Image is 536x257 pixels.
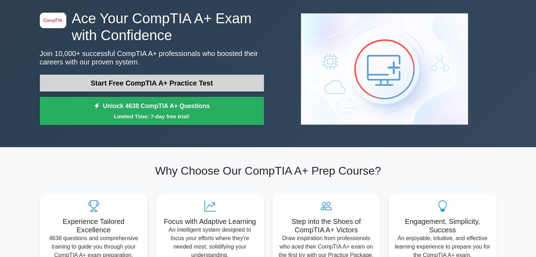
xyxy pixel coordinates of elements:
p: Join 10,000+ successful CompTIA A+ professionals who boosted their careers with our proven system. [40,49,264,66]
h2: Why Choose Our CompTIA A+ Prep Course? [40,164,497,177]
small: Limited Time: 7-day free trial! [49,112,255,120]
h1: Ace Your CompTIA A+ Exam with Confidence [40,10,264,44]
h5: Engagement, Simplicity, Success [394,217,491,234]
h5: Step into the Shoes of CompTIA A+ Victors [278,217,375,234]
h5: Focus with Adaptive Learning [162,217,258,226]
a: Unlock 4638 CompTIA A+ QuestionsLimited Time: 7-day free trial! [40,97,264,125]
a: Start Free CompTIA A+ Practice Test [40,75,264,92]
img: CompTIA A+ Preview [295,8,474,130]
h5: Experience Tailored Excellence [45,217,142,234]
